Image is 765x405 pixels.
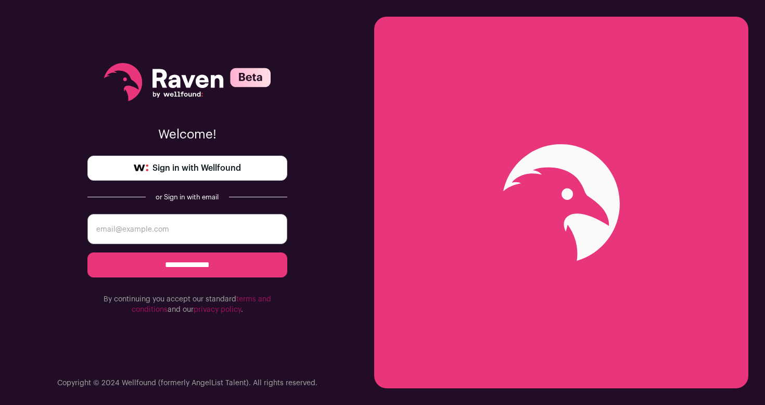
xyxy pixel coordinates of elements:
[87,156,287,181] a: Sign in with Wellfound
[194,306,241,313] a: privacy policy
[154,193,221,201] div: or Sign in with email
[87,126,287,143] p: Welcome!
[57,378,317,388] p: Copyright © 2024 Wellfound (formerly AngelList Talent). All rights reserved.
[134,164,148,172] img: wellfound-symbol-flush-black-fb3c872781a75f747ccb3a119075da62bfe97bd399995f84a933054e44a575c4.png
[87,294,287,315] p: By continuing you accept our standard and our .
[132,296,271,313] a: terms and conditions
[87,214,287,244] input: email@example.com
[152,162,241,174] span: Sign in with Wellfound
